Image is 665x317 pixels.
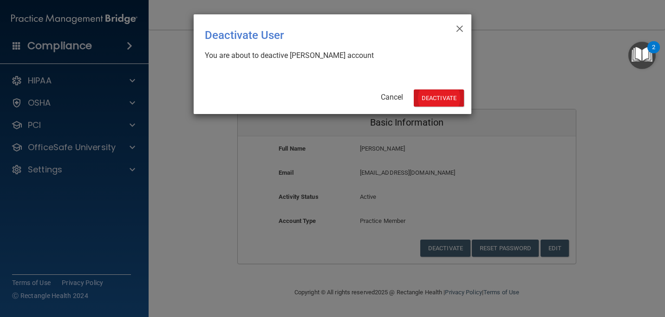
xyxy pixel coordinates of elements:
div: Deactivate User [205,22,422,49]
button: Deactivate [414,89,464,107]
a: Cancel [381,93,403,101]
div: You are about to deactive [PERSON_NAME] account [205,51,453,61]
span: × [456,18,464,37]
button: Open Resource Center, 2 new notifications [628,42,656,69]
div: 2 [652,47,655,59]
